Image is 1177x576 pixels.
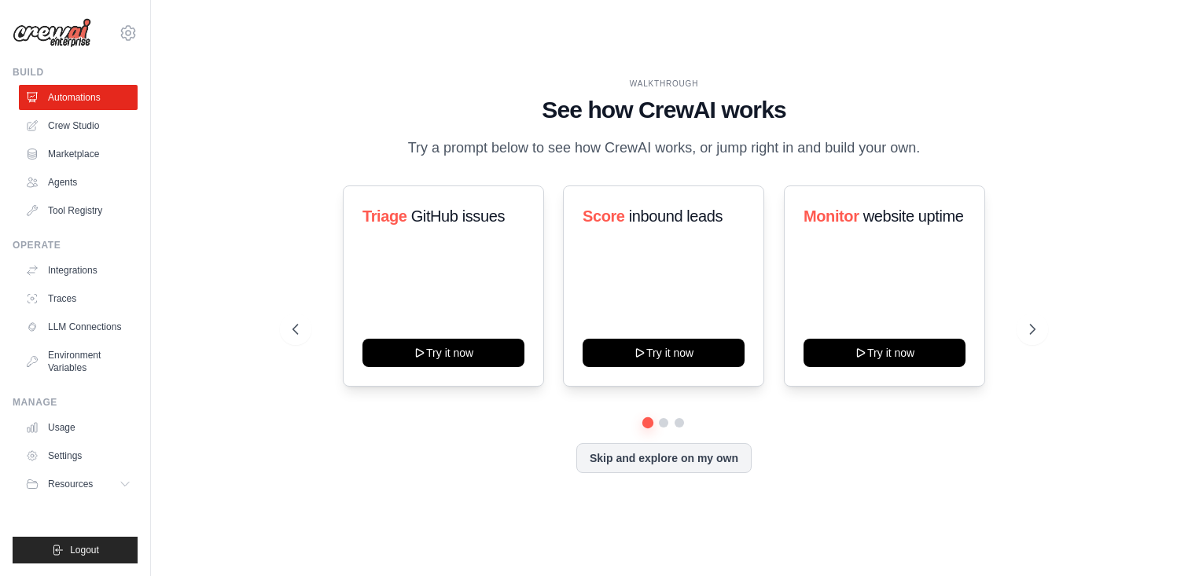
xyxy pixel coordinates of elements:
a: LLM Connections [19,314,138,339]
h1: See how CrewAI works [292,96,1035,124]
button: Resources [19,471,138,497]
div: Operate [13,239,138,251]
span: Score [583,207,625,225]
a: Integrations [19,258,138,283]
p: Try a prompt below to see how CrewAI works, or jump right in and build your own. [399,137,928,160]
a: Crew Studio [19,113,138,138]
button: Try it now [804,339,966,367]
span: website uptime [863,207,963,225]
div: WALKTHROUGH [292,78,1035,90]
a: Traces [19,286,138,311]
a: Usage [19,415,138,440]
span: Logout [70,544,99,556]
button: Logout [13,537,138,563]
button: Skip and explore on my own [576,443,752,473]
button: Try it now [362,339,524,367]
a: Settings [19,443,138,468]
a: Tool Registry [19,198,138,223]
a: Environment Variables [19,343,138,380]
span: GitHub issues [411,207,505,225]
div: Build [13,66,138,79]
button: Try it now [583,339,745,367]
span: Triage [362,207,407,225]
a: Automations [19,85,138,110]
span: inbound leads [629,207,723,225]
a: Agents [19,170,138,195]
a: Marketplace [19,141,138,167]
span: Monitor [804,207,859,225]
img: Logo [13,18,91,48]
span: Resources [48,478,93,490]
div: Manage [13,396,138,409]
